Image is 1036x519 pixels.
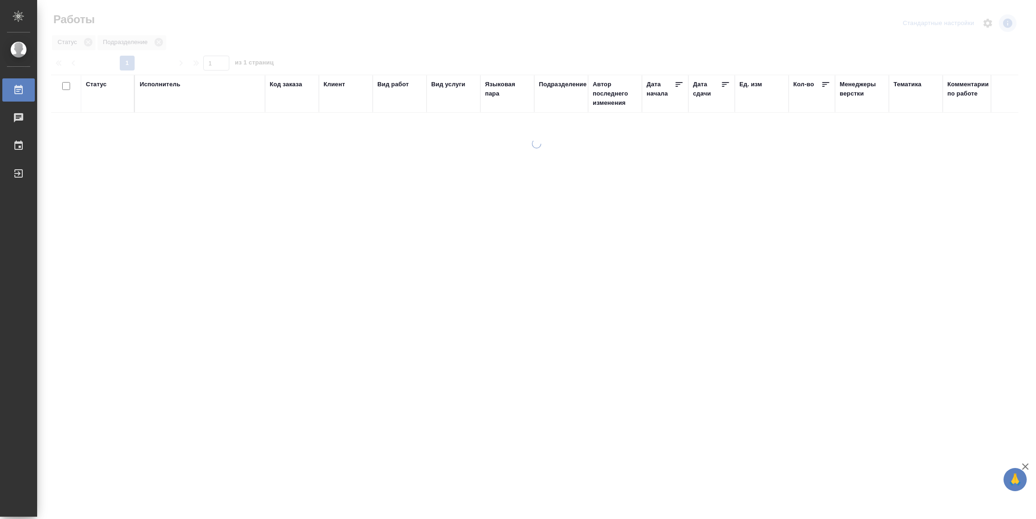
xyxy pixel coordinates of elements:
div: Код заказа [270,80,302,89]
div: Менеджеры верстки [840,80,884,98]
div: Вид работ [377,80,409,89]
div: Дата начала [647,80,674,98]
div: Языковая пара [485,80,530,98]
div: Кол-во [793,80,814,89]
div: Подразделение [539,80,587,89]
div: Ед. изм [739,80,762,89]
div: Вид услуги [431,80,466,89]
div: Комментарии по работе [947,80,992,98]
div: Дата сдачи [693,80,721,98]
span: 🙏 [1007,470,1023,489]
div: Автор последнего изменения [593,80,637,108]
button: 🙏 [1004,468,1027,491]
div: Клиент [324,80,345,89]
div: Исполнитель [140,80,181,89]
div: Статус [86,80,107,89]
div: Тематика [894,80,921,89]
